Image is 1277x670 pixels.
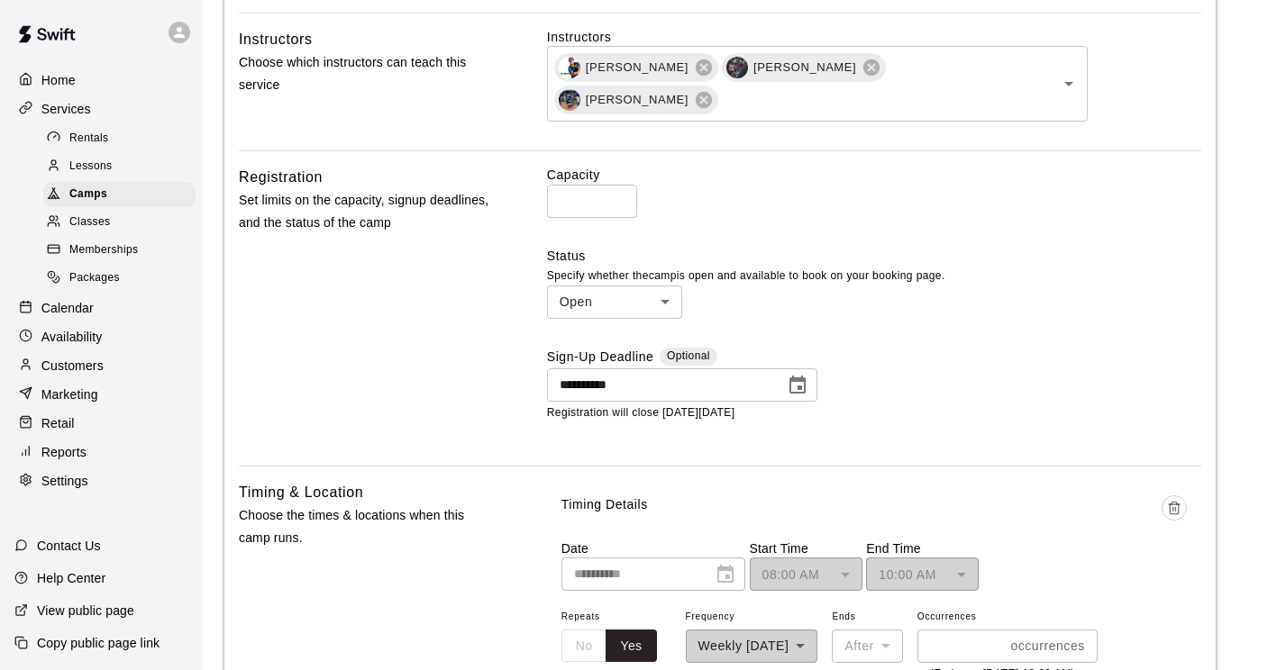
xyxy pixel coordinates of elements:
p: Copy public page link [37,634,160,652]
div: outlined button group [561,629,657,663]
span: [PERSON_NAME] [575,59,699,77]
span: Occurrences [917,605,1098,629]
span: [PERSON_NAME] [575,91,699,109]
span: Ends [832,605,902,629]
label: Sign-Up Deadline [547,348,654,368]
p: Contact Us [37,537,101,555]
label: Instructors [547,28,1201,46]
a: Packages [43,265,203,293]
div: Lessons [43,154,196,179]
p: occurrences [1010,637,1084,656]
a: Marketing [14,381,188,408]
img: Grayden Stauffer [726,57,748,78]
span: [PERSON_NAME] [743,59,867,77]
p: Start Time [750,539,862,557]
span: Delete time [1162,495,1187,539]
a: Settings [14,467,188,494]
div: Phillip Jankulovski[PERSON_NAME] [554,53,718,82]
p: Set limits on the capacity, signup deadlines, and the status of the camp [239,189,489,234]
div: Open [547,285,682,319]
p: Retail [41,414,75,432]
span: Memberships [69,241,138,259]
p: Choose which instructors can teach this service [239,51,489,96]
span: Frequency [686,605,818,629]
p: Choose the times & locations when this camp runs. [239,504,489,549]
p: Availability [41,328,103,346]
a: Customers [14,352,188,379]
p: Date [561,539,745,557]
h6: Registration [239,166,323,189]
a: Reports [14,439,188,466]
button: Open [1056,71,1081,96]
div: Camps [43,182,196,207]
a: Camps [43,181,203,209]
div: Josh Cossitt[PERSON_NAME] [554,86,718,114]
a: Retail [14,410,188,437]
p: Home [41,71,76,89]
img: Josh Cossitt [559,89,580,111]
a: Memberships [43,237,203,265]
a: Calendar [14,294,188,321]
h6: Timing & Location [239,481,363,504]
a: Lessons [43,152,203,180]
p: Customers [41,357,104,375]
button: Choose date, selected date is Jan 3, 2026 [780,367,816,403]
button: Yes [606,629,656,663]
span: Repeats [561,605,671,629]
div: Grayden Stauffer[PERSON_NAME] [722,53,886,82]
p: Calendar [41,299,94,317]
div: Memberships [43,238,196,263]
p: Settings [41,472,88,490]
span: Classes [69,213,110,231]
p: End Time [866,539,979,557]
div: After [832,629,902,663]
div: Classes [43,210,196,235]
a: Availability [14,323,188,350]
a: Classes [43,209,203,237]
p: Timing Details [561,495,648,514]
span: Packages [69,269,120,287]
h6: Instructors [239,28,313,51]
div: Packages [43,266,196,291]
div: Rentals [43,126,196,151]
p: Registration will close [DATE][DATE] [547,404,1201,422]
p: Help Center [37,569,105,587]
a: Services [14,95,188,122]
p: Marketing [41,385,98,403]
span: Optional [667,349,710,362]
span: Camps [69,186,107,204]
a: Home [14,67,188,94]
img: Phillip Jankulovski [559,57,580,78]
p: View public page [37,602,134,620]
a: Rentals [43,124,203,152]
label: Status [547,247,1201,265]
p: Specify whether the camp is open and available to book on your booking page. [547,267,1201,285]
label: Capacity [547,166,1201,184]
span: Lessons [69,158,113,176]
p: Reports [41,443,87,461]
span: Rentals [69,130,109,148]
p: Services [41,100,91,118]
